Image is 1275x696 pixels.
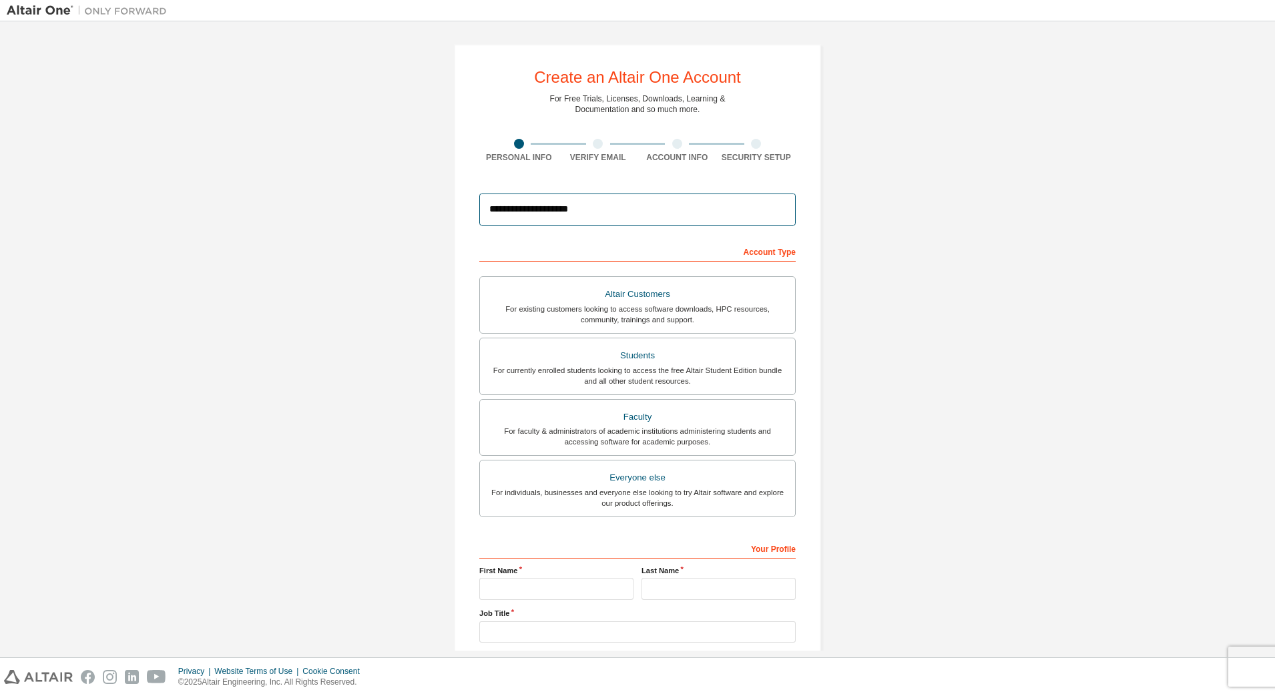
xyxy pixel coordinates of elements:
[214,666,302,677] div: Website Terms of Use
[488,468,787,487] div: Everyone else
[717,152,796,163] div: Security Setup
[488,285,787,304] div: Altair Customers
[81,670,95,684] img: facebook.svg
[488,365,787,386] div: For currently enrolled students looking to access the free Altair Student Edition bundle and all ...
[178,666,214,677] div: Privacy
[534,69,741,85] div: Create an Altair One Account
[488,487,787,508] div: For individuals, businesses and everyone else looking to try Altair software and explore our prod...
[559,152,638,163] div: Verify Email
[125,670,139,684] img: linkedin.svg
[302,666,367,677] div: Cookie Consent
[178,677,368,688] p: © 2025 Altair Engineering, Inc. All Rights Reserved.
[488,426,787,447] div: For faculty & administrators of academic institutions administering students and accessing softwa...
[479,152,559,163] div: Personal Info
[488,408,787,426] div: Faculty
[103,670,117,684] img: instagram.svg
[479,240,796,262] div: Account Type
[479,565,633,576] label: First Name
[479,537,796,559] div: Your Profile
[488,346,787,365] div: Students
[7,4,174,17] img: Altair One
[147,670,166,684] img: youtube.svg
[4,670,73,684] img: altair_logo.svg
[637,152,717,163] div: Account Info
[642,565,796,576] label: Last Name
[479,608,796,619] label: Job Title
[488,304,787,325] div: For existing customers looking to access software downloads, HPC resources, community, trainings ...
[550,93,726,115] div: For Free Trials, Licenses, Downloads, Learning & Documentation and so much more.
